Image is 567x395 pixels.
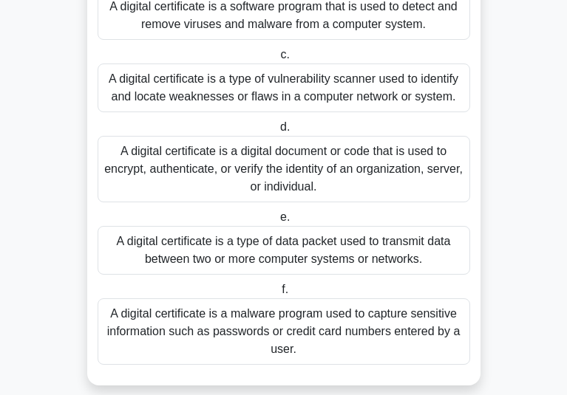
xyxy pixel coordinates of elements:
[98,63,470,112] div: A digital certificate is a type of vulnerability scanner used to identify and locate weaknesses o...
[281,48,290,61] span: c.
[282,283,288,295] span: f.
[280,120,290,133] span: d.
[98,136,470,202] div: A digital certificate is a digital document or code that is used to encrypt, authenticate, or ver...
[280,210,290,223] span: e.
[98,298,470,365] div: A digital certificate is a malware program used to capture sensitive information such as password...
[98,226,470,275] div: A digital certificate is a type of data packet used to transmit data between two or more computer...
